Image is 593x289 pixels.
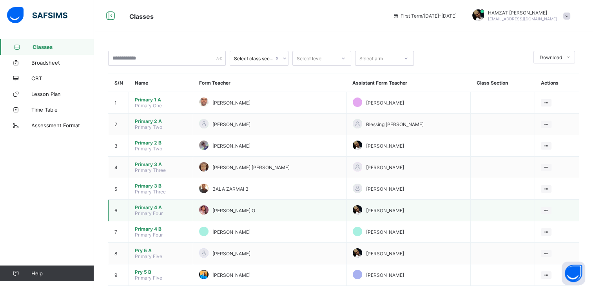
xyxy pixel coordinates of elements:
span: [PERSON_NAME] [366,208,404,213]
span: Primary Three [135,189,166,195]
span: [PERSON_NAME] [212,251,250,256]
span: HAMZAT [PERSON_NAME] [488,10,557,16]
span: [PERSON_NAME] [366,100,404,106]
span: Broadsheet [31,60,94,66]
span: Pry 5 A [135,247,187,253]
td: 6 [109,200,129,221]
span: Time Table [31,107,94,113]
span: Lesson Plan [31,91,94,97]
th: Class Section [471,74,535,92]
td: 8 [109,243,129,264]
div: Select class section [234,56,274,61]
div: HAMZATIBRAHIM [464,9,574,22]
img: safsims [7,7,67,23]
div: Select level [297,51,323,66]
span: Help [31,270,94,276]
span: CBT [31,75,94,81]
span: Download [540,54,562,60]
span: [PERSON_NAME] [366,229,404,235]
span: [PERSON_NAME] [PERSON_NAME] [212,164,290,170]
span: Primary 4 A [135,204,187,210]
span: [PERSON_NAME] [212,229,250,235]
span: Primary Four [135,232,163,238]
button: Open asap [562,262,585,285]
span: Primary Five [135,275,162,281]
th: Form Teacher [193,74,346,92]
span: [PERSON_NAME] [212,272,250,278]
span: Primary Two [135,146,162,152]
td: 5 [109,178,129,200]
span: [PERSON_NAME] [212,100,250,106]
span: [PERSON_NAME] [212,143,250,149]
td: 9 [109,264,129,286]
div: Select arm [359,51,383,66]
span: Primary 2 B [135,140,187,146]
span: Primary 1 A [135,97,187,103]
span: Primary Four [135,210,163,216]
th: Name [129,74,193,92]
span: session/term information [393,13,457,19]
span: Primary Five [135,253,162,259]
span: Blessing [PERSON_NAME] [366,121,424,127]
td: 4 [109,157,129,178]
span: [PERSON_NAME] [366,143,404,149]
span: Primary 3 B [135,183,187,189]
td: 7 [109,221,129,243]
td: 1 [109,92,129,114]
span: BALA ZARMAI B [212,186,248,192]
td: 3 [109,135,129,157]
span: [PERSON_NAME] [212,121,250,127]
span: Pry 5 B [135,269,187,275]
span: Primary 4 B [135,226,187,232]
span: Primary Three [135,167,166,173]
span: Primary One [135,103,162,108]
span: Assessment Format [31,122,94,128]
span: Primary 3 A [135,161,187,167]
span: [EMAIL_ADDRESS][DOMAIN_NAME] [488,16,557,21]
th: Assistant Form Teacher [346,74,471,92]
span: [PERSON_NAME] O [212,208,255,213]
span: Classes [33,44,94,50]
span: Primary Two [135,124,162,130]
span: Primary 2 A [135,118,187,124]
th: S/N [109,74,129,92]
th: Actions [535,74,579,92]
span: [PERSON_NAME] [366,251,404,256]
td: 2 [109,114,129,135]
span: [PERSON_NAME] [366,272,404,278]
span: [PERSON_NAME] [366,164,404,170]
span: [PERSON_NAME] [366,186,404,192]
span: Classes [129,13,154,20]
